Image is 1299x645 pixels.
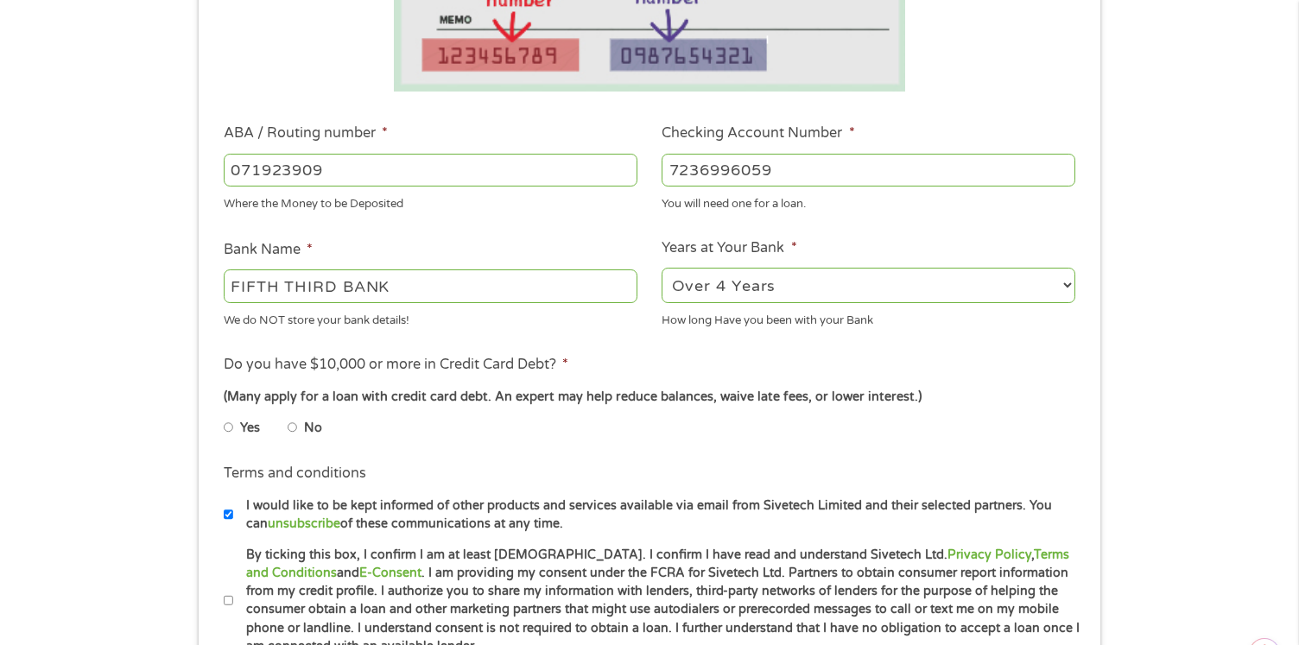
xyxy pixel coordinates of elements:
[947,547,1031,562] a: Privacy Policy
[246,547,1069,580] a: Terms and Conditions
[224,306,637,329] div: We do NOT store your bank details!
[662,239,796,257] label: Years at Your Bank
[240,419,260,438] label: Yes
[224,388,1075,407] div: (Many apply for a loan with credit card debt. An expert may help reduce balances, waive late fees...
[224,124,388,142] label: ABA / Routing number
[224,356,568,374] label: Do you have $10,000 or more in Credit Card Debt?
[662,190,1075,213] div: You will need one for a loan.
[268,516,340,531] a: unsubscribe
[662,306,1075,329] div: How long Have you been with your Bank
[233,496,1080,534] label: I would like to be kept informed of other products and services available via email from Sivetech...
[304,419,322,438] label: No
[662,154,1075,187] input: 345634636
[224,465,366,483] label: Terms and conditions
[224,241,313,259] label: Bank Name
[359,566,421,580] a: E-Consent
[224,190,637,213] div: Where the Money to be Deposited
[662,124,854,142] label: Checking Account Number
[224,154,637,187] input: 263177916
